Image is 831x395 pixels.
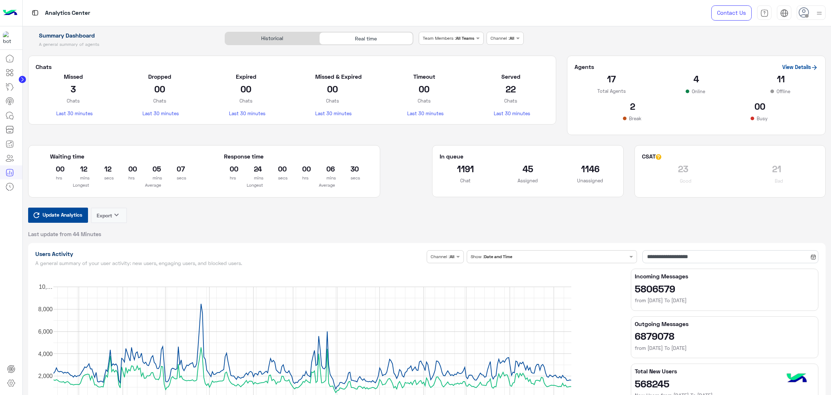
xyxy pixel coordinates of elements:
[112,210,121,219] i: keyboard_arrow_down
[38,329,52,335] text: 6,000
[278,163,279,174] h2: 00
[35,250,424,257] h1: Users Activity
[254,174,255,182] p: mins
[564,177,616,184] p: Unassigned
[782,64,818,70] a: View Details
[575,100,691,112] h2: 2
[440,153,463,160] h5: In queue
[302,163,303,174] h2: 00
[41,210,84,220] span: Update Analytics
[440,177,491,184] p: Chat
[153,174,154,182] p: mins
[36,63,549,70] h5: Chats
[28,32,217,39] h1: Summary Dashboard
[494,73,528,80] h5: Served
[229,97,263,104] p: Chats
[326,174,327,182] p: mins
[254,163,255,174] h2: 24
[757,5,771,21] a: tab
[702,100,818,112] h2: 00
[229,83,263,95] h2: 00
[690,88,707,95] p: Online
[38,351,52,357] text: 4,000
[784,366,809,391] img: hulul-logo.png
[224,153,264,160] h5: Response time
[56,83,91,95] h2: 3
[326,163,327,174] h2: 06
[635,273,814,280] h5: Incoming Messages
[91,208,127,223] button: Exportkeyboard_arrow_down
[502,163,554,174] h2: 45
[635,368,814,375] h5: Total New Users
[635,330,814,342] h2: 6879078
[56,97,91,104] p: Chats
[35,260,424,266] h5: A general summary of your user activity: new users, engaging users, and blocked users.
[315,73,349,80] h5: Missed & Expired
[230,163,231,174] h2: 00
[642,153,661,160] h5: CSAT
[735,163,818,174] h2: 21
[142,110,177,117] p: Last 30 minutes
[635,320,814,327] h5: Outgoing Messages
[440,163,491,174] h2: 1191
[278,174,279,182] p: secs
[407,110,441,117] p: Last 30 minutes
[755,115,769,122] p: Busy
[456,35,474,41] b: All Teams
[56,110,91,117] p: Last 30 minutes
[659,73,733,84] h2: 4
[225,32,319,45] div: Historical
[780,9,788,17] img: tab
[230,174,231,182] p: hrs
[142,83,177,95] h2: 00
[319,32,413,45] div: Real time
[407,73,441,80] h5: Timeout
[628,115,643,122] p: Break
[510,35,514,41] b: All
[80,163,81,174] h2: 12
[104,174,105,182] p: secs
[153,163,154,174] h2: 05
[45,8,90,18] p: Analytics Center
[50,153,184,160] h5: Waiting time
[224,182,286,189] p: Longest
[39,284,52,290] text: 10,…
[635,283,814,294] h2: 5806579
[635,344,814,352] h6: from [DATE] To [DATE]
[56,73,91,80] h5: Missed
[28,230,101,238] span: Last update from 44 Minutes
[635,378,814,389] h2: 568245
[351,174,352,182] p: secs
[502,177,554,184] p: Assigned
[642,163,725,174] h2: 23
[229,110,263,117] p: Last 30 minutes
[494,110,528,117] p: Last 30 minutes
[56,163,57,174] h2: 00
[711,5,752,21] a: Contact Us
[315,110,349,117] p: Last 30 minutes
[296,182,358,189] p: Average
[50,182,112,189] p: Longest
[80,174,81,182] p: mins
[575,87,648,95] p: Total Agents
[351,163,352,174] h2: 30
[123,182,184,189] p: Average
[302,174,303,182] p: hrs
[678,177,693,185] p: Good
[3,5,17,21] img: Logo
[28,42,217,47] h5: A general summary of agents
[28,208,88,223] button: Update Analytics
[315,97,349,104] p: Chats
[575,63,594,70] h5: Agents
[775,88,792,95] p: Offline
[635,297,814,304] h6: from [DATE] To [DATE]
[407,97,441,104] p: Chats
[142,97,177,104] p: Chats
[38,373,52,379] text: 2,000
[142,73,177,80] h5: Dropped
[815,9,824,18] img: profile
[128,163,129,174] h2: 00
[177,163,178,174] h2: 07
[315,83,349,95] h2: 00
[773,177,784,185] p: Bad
